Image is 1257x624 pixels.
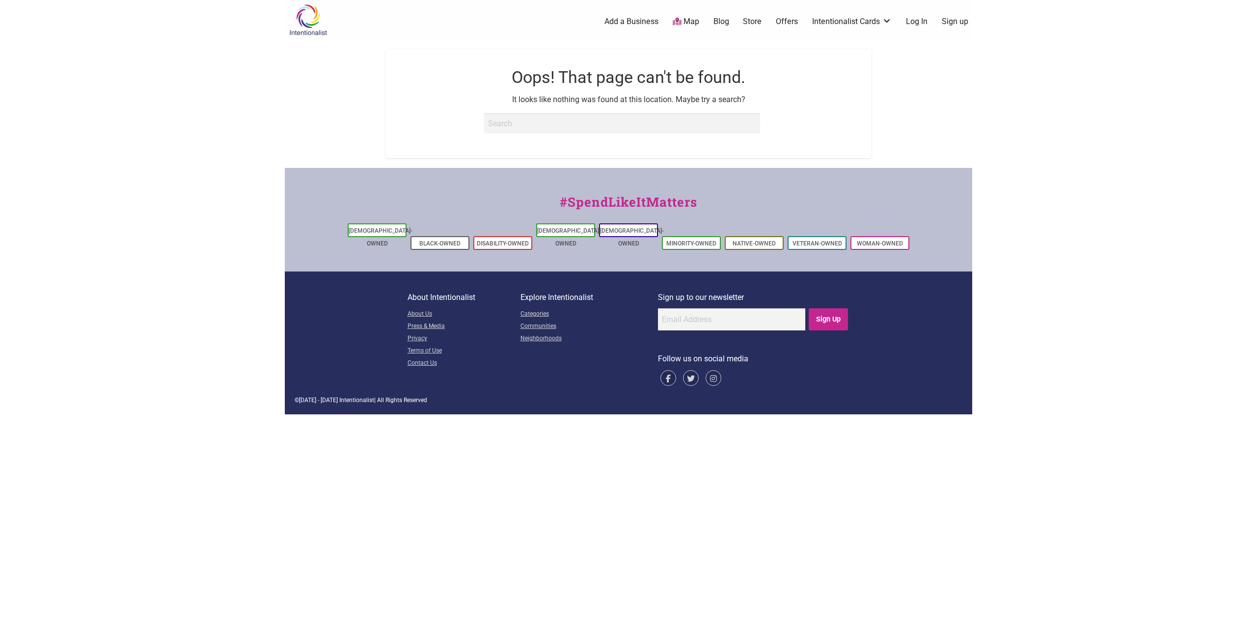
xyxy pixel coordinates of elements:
[412,66,845,89] h1: Oops! That page can't be found.
[812,16,892,27] a: Intentionalist Cards
[658,353,850,365] p: Follow us on social media
[520,291,658,304] p: Explore Intentionalist
[285,4,331,36] img: Intentionalist
[673,16,699,27] a: Map
[339,397,374,404] span: Intentionalist
[520,321,658,333] a: Communities
[408,333,520,345] a: Privacy
[600,227,664,247] a: [DEMOGRAPHIC_DATA]-Owned
[604,16,658,27] a: Add a Business
[906,16,928,27] a: Log In
[349,227,412,247] a: [DEMOGRAPHIC_DATA]-Owned
[408,345,520,357] a: Terms of Use
[658,308,805,330] input: Email Address
[484,113,760,133] input: Search
[942,16,968,27] a: Sign up
[666,240,716,247] a: Minority-Owned
[408,321,520,333] a: Press & Media
[477,240,529,247] a: Disability-Owned
[792,240,842,247] a: Veteran-Owned
[295,396,962,405] div: © | All Rights Reserved
[419,240,461,247] a: Black-Owned
[857,240,903,247] a: Woman-Owned
[713,16,729,27] a: Blog
[537,227,601,247] a: [DEMOGRAPHIC_DATA]-Owned
[809,308,848,330] input: Sign Up
[520,333,658,345] a: Neighborhoods
[776,16,798,27] a: Offers
[408,291,520,304] p: About Intentionalist
[412,93,845,106] p: It looks like nothing was found at this location. Maybe try a search?
[733,240,776,247] a: Native-Owned
[658,291,850,304] p: Sign up to our newsletter
[743,16,762,27] a: Store
[299,397,338,404] span: [DATE] - [DATE]
[285,192,972,221] div: #SpendLikeItMatters
[408,357,520,370] a: Contact Us
[520,308,658,321] a: Categories
[408,308,520,321] a: About Us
